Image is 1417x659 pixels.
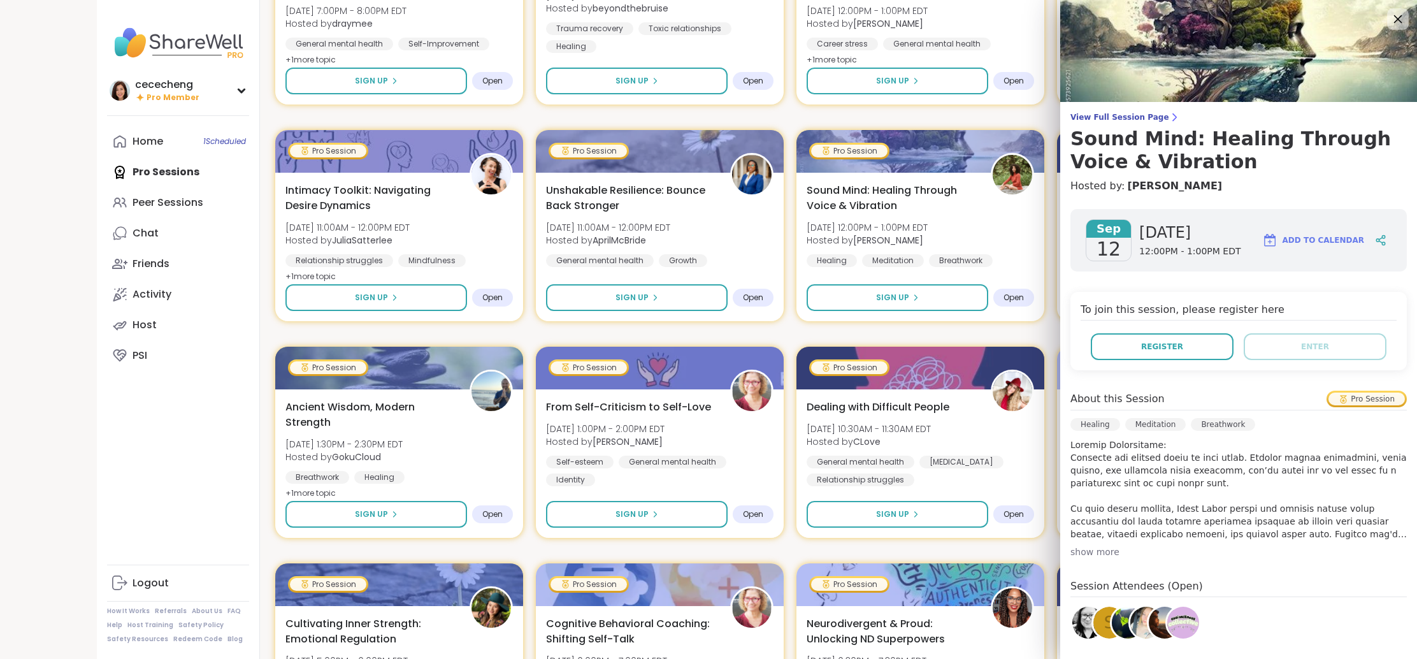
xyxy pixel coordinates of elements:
img: AprilMcBride [732,155,772,194]
span: [DATE] 12:00PM - 1:00PM EDT [807,221,928,234]
span: 1 Scheduled [203,136,246,147]
b: draymee [332,17,373,30]
button: Sign Up [285,284,467,311]
button: Register [1091,333,1234,360]
div: General mental health [807,456,914,468]
div: Logout [133,576,169,590]
button: Sign Up [546,68,728,94]
div: Pro Session [811,145,888,157]
span: Ancient Wisdom, Modern Strength [285,400,456,430]
a: FAQ [227,607,241,616]
a: Logout [107,568,249,598]
span: [DATE] 1:00PM - 2:00PM EDT [546,423,665,435]
a: S [1091,605,1127,641]
span: S [1104,611,1115,635]
div: Pro Session [1328,393,1405,405]
a: Peer Sessions [107,187,249,218]
span: Hosted by [285,451,403,463]
div: Peer Sessions [133,196,203,210]
div: General mental health [285,38,393,50]
button: Add to Calendar [1256,225,1370,256]
span: 12:00PM - 1:00PM EDT [1139,245,1241,258]
img: ShareWell Logomark [1262,233,1277,248]
a: About Us [192,607,222,616]
span: Hosted by [546,2,668,15]
button: Sign Up [546,284,728,311]
a: GoingThruIt [1070,605,1106,641]
b: CLove [853,435,881,448]
a: Chat [107,218,249,249]
a: Home1Scheduled [107,126,249,157]
span: Sign Up [615,292,649,303]
span: Hosted by [807,17,928,30]
a: MoonLeafRaQuel [1110,605,1146,641]
img: ShareWell Nav Logo [107,20,249,65]
span: Sign Up [355,292,388,303]
span: Open [1003,509,1024,519]
img: GoingThruIt [1072,607,1104,639]
span: Open [1003,76,1024,86]
div: Healing [354,471,405,484]
button: Sign Up [285,501,467,528]
a: gwens [1128,605,1164,641]
span: Hosted by [807,234,928,247]
img: TiffanyVL [471,588,511,628]
img: CLove [993,372,1032,411]
a: View Full Session PageSound Mind: Healing Through Voice & Vibration [1070,112,1407,173]
span: [DATE] 11:00AM - 12:00PM EDT [546,221,670,234]
button: Sign Up [285,68,467,94]
span: Cognitive Behavioral Coaching: Shifting Self-Talk [546,616,716,647]
h4: To join this session, please register here [1081,302,1397,321]
div: Breathwork [1191,418,1255,431]
span: Pro Member [147,92,199,103]
div: PSI [133,349,147,363]
span: Sign Up [615,75,649,87]
a: How It Works [107,607,150,616]
div: Growth [659,254,707,267]
div: Pro Session [550,578,627,591]
span: Enter [1301,341,1329,352]
span: Sign Up [355,75,388,87]
span: Sign Up [615,509,649,520]
span: Open [743,509,763,519]
div: General mental health [546,254,654,267]
a: [PERSON_NAME] [1127,178,1222,194]
img: Eon [1149,607,1181,639]
p: Loremip Dolorsitame: Consecte adi elitsed doeiu te inci utlab. Etdolor magnaa enimadmini, venia q... [1070,438,1407,540]
span: [DATE] 12:00PM - 1:00PM EDT [807,4,928,17]
a: PSI [107,340,249,371]
div: Self-esteem [546,456,614,468]
div: Identity [546,474,595,486]
img: gwens [1130,607,1162,639]
span: [DATE] 1:30PM - 2:30PM EDT [285,438,403,451]
b: [PERSON_NAME] [853,234,923,247]
a: Safety Resources [107,635,168,644]
div: General mental health [883,38,991,50]
a: Eon [1147,605,1183,641]
h4: Hosted by: [1070,178,1407,194]
div: Meditation [862,254,924,267]
a: Friends [107,249,249,279]
img: Joana_Ayala [993,155,1032,194]
div: Healing [1070,418,1120,431]
a: Host [107,310,249,340]
button: Sign Up [807,68,988,94]
img: MoonLeafRaQuel [1112,607,1144,639]
span: Intimacy Toolkit: Navigating Desire Dynamics [285,183,456,214]
div: Pro Session [811,578,888,591]
span: Hosted by [285,17,406,30]
div: Relationship struggles [285,254,393,267]
span: Hosted by [546,435,665,448]
a: coziwellnesscollective [1165,605,1201,641]
span: Register [1141,341,1183,352]
div: Activity [133,287,171,301]
button: Sign Up [546,501,728,528]
div: Relationship struggles [807,474,914,486]
span: Unshakable Resilience: Bounce Back Stronger [546,183,716,214]
span: [DATE] [1139,222,1241,243]
h4: About this Session [1070,391,1165,407]
span: Open [743,76,763,86]
span: Hosted by [807,435,931,448]
span: Sign Up [876,509,909,520]
img: Fausta [732,588,772,628]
